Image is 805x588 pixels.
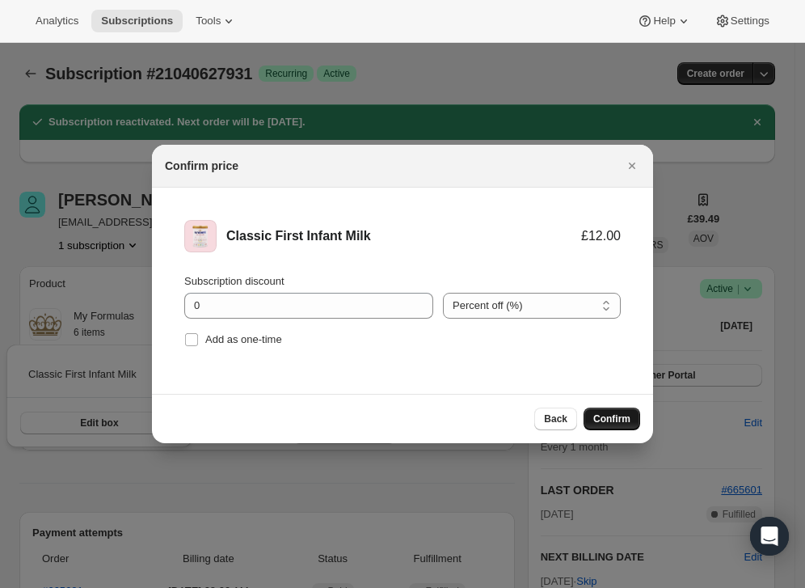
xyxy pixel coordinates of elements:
[184,220,217,252] img: Classic First Infant Milk
[544,412,567,425] span: Back
[205,333,282,345] span: Add as one-time
[26,10,88,32] button: Analytics
[621,154,643,177] button: Close
[186,10,247,32] button: Tools
[750,517,789,556] div: Open Intercom Messenger
[593,412,630,425] span: Confirm
[226,228,581,244] div: Classic First Infant Milk
[584,408,640,430] button: Confirm
[165,158,238,174] h2: Confirm price
[731,15,769,27] span: Settings
[184,275,284,287] span: Subscription discount
[101,15,173,27] span: Subscriptions
[627,10,701,32] button: Help
[91,10,183,32] button: Subscriptions
[36,15,78,27] span: Analytics
[534,408,577,430] button: Back
[705,10,779,32] button: Settings
[581,228,621,244] div: £12.00
[653,15,675,27] span: Help
[196,15,221,27] span: Tools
